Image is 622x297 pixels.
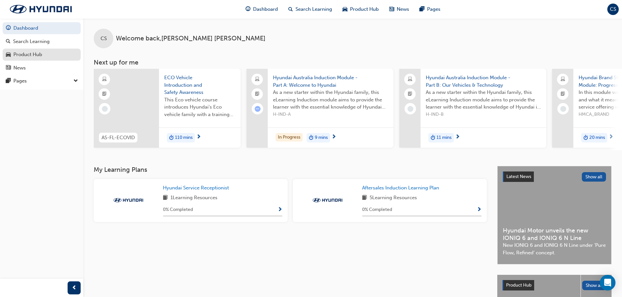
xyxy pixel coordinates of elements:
[414,3,446,16] a: pages-iconPages
[163,185,229,191] span: Hyundai Service Receptionist
[73,77,78,85] span: down-icon
[397,6,409,13] span: News
[94,69,241,148] a: AS-FL-ECOVIDECO Vehicle Introduction and Safety AwarenessThis Eco vehicle course introduces Hyund...
[255,106,261,112] span: learningRecordVerb_ATTEMPT-icon
[164,74,235,96] span: ECO Vehicle Introduction and Safety Awareness
[163,194,168,202] span: book-icon
[101,35,107,42] span: CS
[506,174,531,179] span: Latest News
[437,134,452,141] span: 11 mins
[3,75,81,87] button: Pages
[431,134,435,142] span: duration-icon
[175,134,193,141] span: 110 mins
[561,75,565,84] span: laptop-icon
[255,90,260,98] span: booktick-icon
[607,4,619,15] button: CS
[6,65,11,71] span: news-icon
[6,39,10,45] span: search-icon
[273,111,388,118] span: H-IND-A
[163,206,193,214] span: 0 % Completed
[310,197,345,203] img: Trak
[420,5,424,13] span: pages-icon
[503,242,606,256] span: New IONIQ 6 and IONIQ 6 N Line under ‘Pure Flow, Refined’ concept.
[337,3,384,16] a: car-iconProduct Hub
[561,90,565,98] span: booktick-icon
[362,194,367,202] span: book-icon
[426,74,541,89] span: Hyundai Australia Induction Module - Part B: Our Vehicles & Technology
[3,49,81,61] a: Product Hub
[583,134,588,142] span: duration-icon
[163,184,231,192] a: Hyundai Service Receptionist
[477,206,482,214] button: Show Progress
[253,6,278,13] span: Dashboard
[506,282,532,288] span: Product Hub
[331,134,336,140] span: next-icon
[102,106,108,112] span: learningRecordVerb_NONE-icon
[94,166,487,173] h3: My Learning Plans
[110,197,146,203] img: Trak
[610,6,616,13] span: CS
[72,284,77,292] span: prev-icon
[102,90,107,98] span: booktick-icon
[503,227,606,242] span: Hyundai Motor unveils the new IONIQ 6 and IONIQ 6 N Line
[350,6,379,13] span: Product Hub
[427,6,440,13] span: Pages
[343,5,347,13] span: car-icon
[255,75,260,84] span: laptop-icon
[589,134,605,141] span: 20 mins
[497,166,612,264] a: Latest NewsShow allHyundai Motor unveils the new IONIQ 6 and IONIQ 6 N LineNew IONIQ 6 and IONIQ ...
[283,3,337,16] a: search-iconSearch Learning
[240,3,283,16] a: guage-iconDashboard
[276,133,303,142] div: In Progress
[389,5,394,13] span: news-icon
[6,78,11,84] span: pages-icon
[560,106,566,112] span: learningRecordVerb_NONE-icon
[362,184,442,192] a: Aftersales Induction Learning Plan
[13,77,27,85] div: Pages
[399,69,546,148] a: Hyundai Australia Induction Module - Part B: Our Vehicles & TechnologyAs a new starter within the...
[13,51,42,58] div: Product Hub
[273,74,388,89] span: Hyundai Australia Induction Module - Part A: Welcome to Hyundai
[3,22,81,34] a: Dashboard
[408,75,412,84] span: laptop-icon
[370,194,417,202] span: 5 Learning Resources
[83,59,622,66] h3: Next up for me
[582,281,607,290] button: Show all
[170,194,217,202] span: 1 Learning Resources
[278,207,282,213] span: Show Progress
[3,36,81,48] a: Search Learning
[247,69,393,148] a: Hyundai Australia Induction Module - Part A: Welcome to HyundaiAs a new starter within the Hyunda...
[102,134,135,141] span: AS-FL-ECOVID
[288,5,293,13] span: search-icon
[309,134,313,142] span: duration-icon
[477,207,482,213] span: Show Progress
[362,185,439,191] span: Aftersales Induction Learning Plan
[407,106,413,112] span: learningRecordVerb_NONE-icon
[116,35,265,42] span: Welcome back , [PERSON_NAME] [PERSON_NAME]
[13,64,26,72] div: News
[196,134,201,140] span: next-icon
[502,280,606,290] a: Product HubShow all
[3,62,81,74] a: News
[609,134,614,140] span: next-icon
[426,89,541,111] span: As a new starter within the Hyundai family, this eLearning Induction module aims to provide the l...
[13,38,50,45] div: Search Learning
[582,172,606,182] button: Show all
[246,5,250,13] span: guage-icon
[455,134,460,140] span: next-icon
[362,206,392,214] span: 0 % Completed
[278,206,282,214] button: Show Progress
[6,52,11,58] span: car-icon
[295,6,332,13] span: Search Learning
[426,111,541,118] span: H-IND-B
[408,90,412,98] span: booktick-icon
[503,171,606,182] a: Latest NewsShow all
[3,2,78,16] img: Trak
[3,21,81,75] button: DashboardSearch LearningProduct HubNews
[6,25,11,31] span: guage-icon
[169,134,174,142] span: duration-icon
[273,89,388,111] span: As a new starter within the Hyundai family, this eLearning Induction module aims to provide the l...
[600,275,615,290] div: Open Intercom Messenger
